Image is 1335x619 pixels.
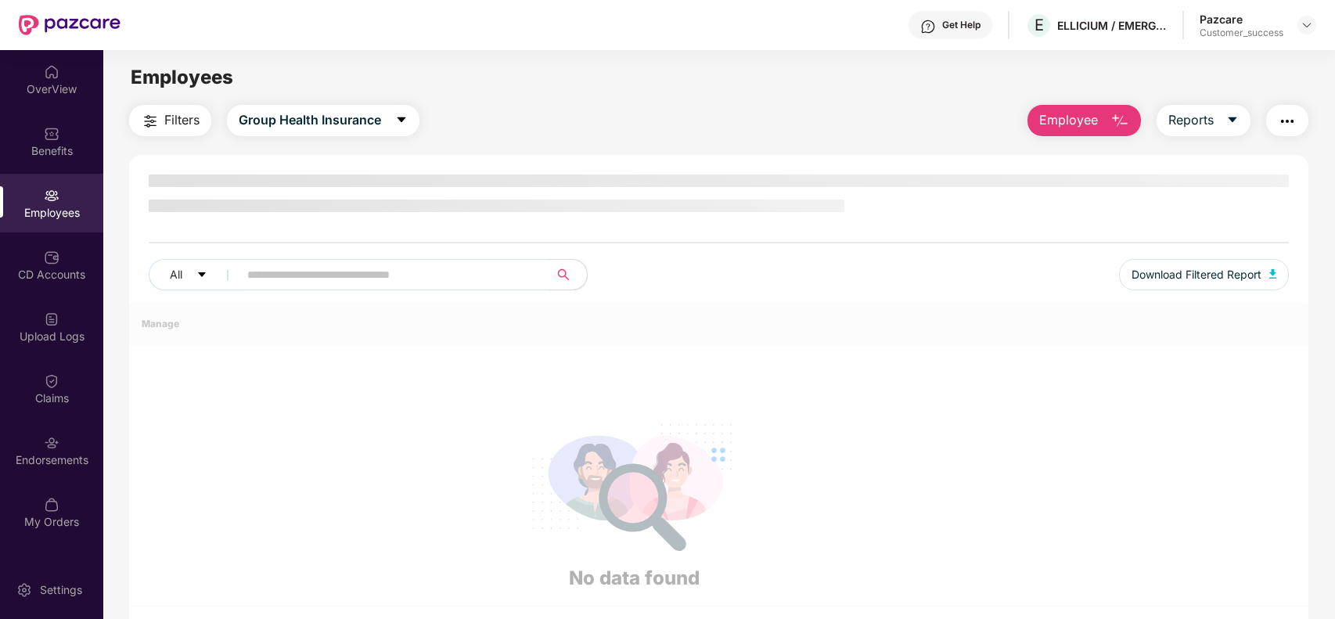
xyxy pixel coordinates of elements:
[1301,19,1313,31] img: svg+xml;base64,PHN2ZyBpZD0iRHJvcGRvd24tMzJ4MzIiIHhtbG5zPSJodHRwOi8vd3d3LnczLm9yZy8yMDAwL3N2ZyIgd2...
[1057,18,1167,33] div: ELLICIUM / EMERGYS SOLUTIONS PRIVATE LIMITED
[1035,16,1044,34] span: E
[942,19,981,31] div: Get Help
[19,15,121,35] img: New Pazcare Logo
[1200,27,1283,39] div: Customer_success
[1200,12,1283,27] div: Pazcare
[920,19,936,34] img: svg+xml;base64,PHN2ZyBpZD0iSGVscC0zMngzMiIgeG1sbnM9Imh0dHA6Ly93d3cudzMub3JnLzIwMDAvc3ZnIiB3aWR0aD...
